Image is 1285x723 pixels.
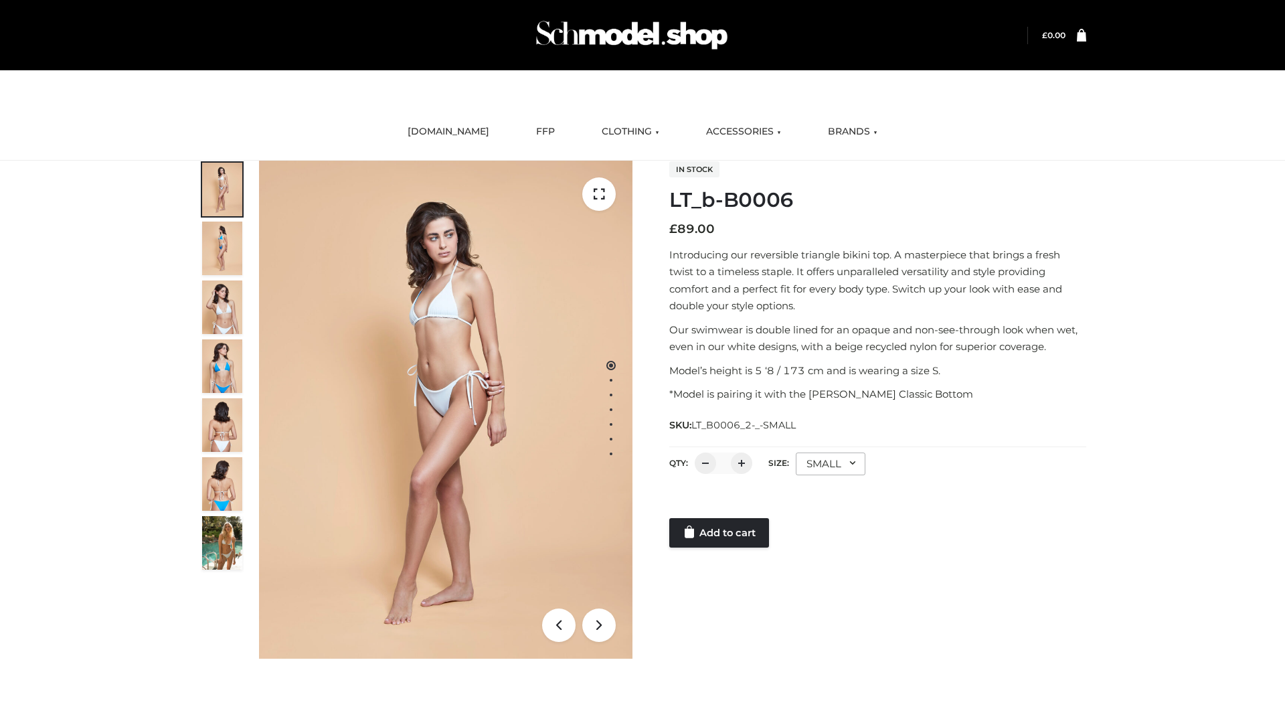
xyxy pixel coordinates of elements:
[669,362,1086,380] p: Model’s height is 5 ‘8 / 173 cm and is wearing a size S.
[202,339,242,393] img: ArielClassicBikiniTop_CloudNine_AzureSky_OW114ECO_4-scaled.jpg
[669,518,769,548] a: Add to cart
[669,386,1086,403] p: *Model is pairing it with the [PERSON_NAME] Classic Bottom
[669,161,719,177] span: In stock
[669,417,797,433] span: SKU:
[669,222,715,236] bdi: 89.00
[669,321,1086,355] p: Our swimwear is double lined for an opaque and non-see-through look when wet, even in our white d...
[691,419,796,431] span: LT_B0006_2-_-SMALL
[696,117,791,147] a: ACCESSORIES
[669,458,688,468] label: QTY:
[202,398,242,452] img: ArielClassicBikiniTop_CloudNine_AzureSky_OW114ECO_7-scaled.jpg
[768,458,789,468] label: Size:
[398,117,499,147] a: [DOMAIN_NAME]
[669,188,1086,212] h1: LT_b-B0006
[202,280,242,334] img: ArielClassicBikiniTop_CloudNine_AzureSky_OW114ECO_3-scaled.jpg
[669,246,1086,315] p: Introducing our reversible triangle bikini top. A masterpiece that brings a fresh twist to a time...
[669,222,677,236] span: £
[796,453,865,475] div: SMALL
[531,9,732,62] img: Schmodel Admin 964
[202,163,242,216] img: ArielClassicBikiniTop_CloudNine_AzureSky_OW114ECO_1-scaled.jpg
[526,117,565,147] a: FFP
[259,161,632,659] img: ArielClassicBikiniTop_CloudNine_AzureSky_OW114ECO_1
[592,117,669,147] a: CLOTHING
[1042,30,1065,40] bdi: 0.00
[1042,30,1047,40] span: £
[818,117,887,147] a: BRANDS
[202,457,242,511] img: ArielClassicBikiniTop_CloudNine_AzureSky_OW114ECO_8-scaled.jpg
[202,516,242,570] img: Arieltop_CloudNine_AzureSky2.jpg
[1042,30,1065,40] a: £0.00
[202,222,242,275] img: ArielClassicBikiniTop_CloudNine_AzureSky_OW114ECO_2-scaled.jpg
